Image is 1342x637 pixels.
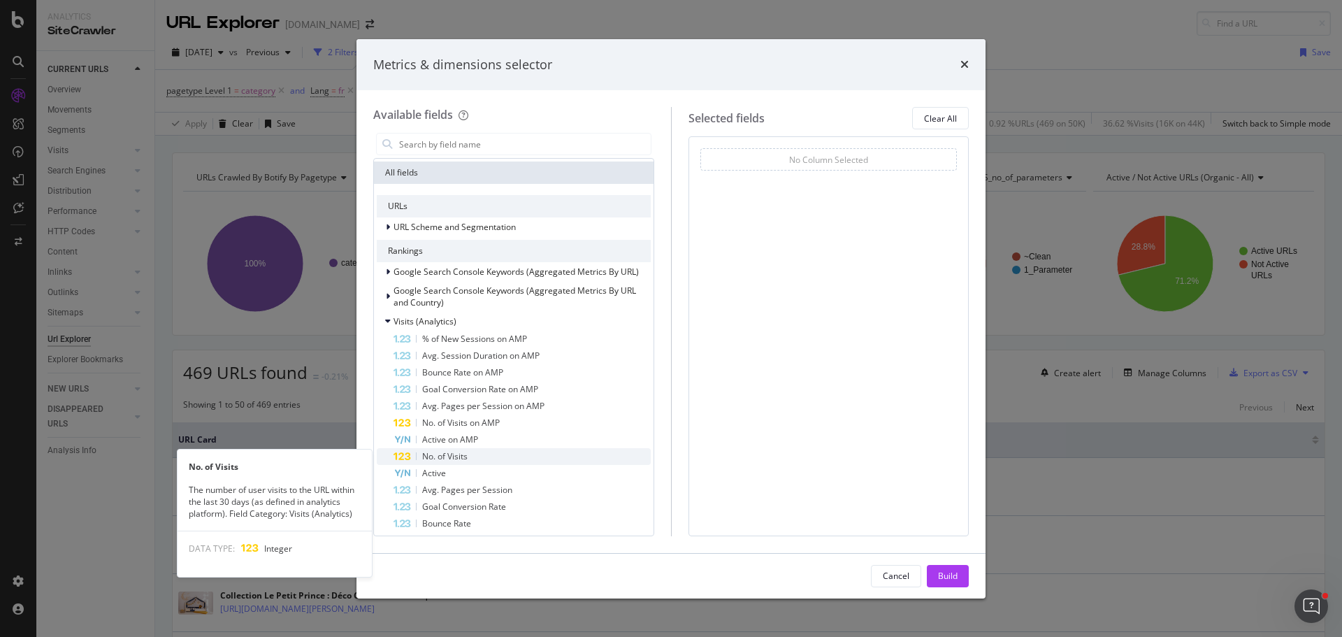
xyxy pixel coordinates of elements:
[422,350,540,362] span: Avg. Session Duration on AMP
[57,81,68,92] img: tab_domain_overview_orange.svg
[912,107,969,129] button: Clear All
[422,450,468,462] span: No. of Visits
[883,570,909,582] div: Cancel
[394,266,639,278] span: Google Search Console Keywords (Aggregated Metrics By URL)
[938,570,958,582] div: Build
[422,417,500,429] span: No. of Visits on AMP
[422,434,478,445] span: Active on AMP
[356,39,986,599] div: modal
[39,22,68,34] div: v 4.0.25
[927,565,969,587] button: Build
[871,565,921,587] button: Cancel
[688,110,765,127] div: Selected fields
[394,221,516,233] span: URL Scheme and Segmentation
[960,56,969,74] div: times
[394,315,456,327] span: Visits (Analytics)
[377,240,651,262] div: Rankings
[374,162,654,184] div: All fields
[1294,589,1328,623] iframe: Intercom live chat
[422,400,544,412] span: Avg. Pages per Session on AMP
[398,134,651,155] input: Search by field name
[159,81,170,92] img: tab_keywords_by_traffic_grey.svg
[422,366,503,378] span: Bounce Rate on AMP
[178,461,372,473] div: No. of Visits
[72,83,108,92] div: Domaine
[422,467,446,479] span: Active
[422,517,471,529] span: Bounce Rate
[394,285,636,308] span: Google Search Console Keywords (Aggregated Metrics By URL and Country)
[377,195,651,217] div: URLs
[373,107,453,122] div: Available fields
[422,383,538,395] span: Goal Conversion Rate on AMP
[373,56,552,74] div: Metrics & dimensions selector
[422,501,506,513] span: Goal Conversion Rate
[422,333,527,345] span: % of New Sessions on AMP
[36,36,158,48] div: Domaine: [DOMAIN_NAME]
[789,154,868,166] div: No Column Selected
[22,36,34,48] img: website_grey.svg
[174,83,214,92] div: Mots-clés
[22,22,34,34] img: logo_orange.svg
[422,484,512,496] span: Avg. Pages per Session
[178,484,372,520] div: The number of user visits to the URL within the last 30 days (as defined in analytics platform). ...
[924,113,957,124] div: Clear All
